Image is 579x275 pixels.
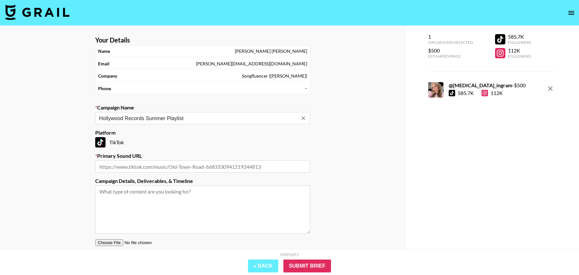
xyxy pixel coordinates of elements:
div: [PERSON_NAME] [PERSON_NAME] [235,48,307,54]
div: 1 [428,33,473,40]
div: Followers [508,40,531,45]
img: Grail Talent [5,5,69,20]
div: 585.7K [458,90,474,96]
label: Primary Sound URL [95,153,310,159]
input: Submit Brief [283,260,331,272]
div: – [305,86,307,91]
div: 585.7K [508,33,531,40]
button: « Back [248,260,278,272]
div: 112K [482,90,503,96]
div: 112K [508,47,531,54]
strong: Your Details [95,36,130,44]
strong: Name [98,48,110,54]
div: Estimated Price [428,54,473,59]
input: Old Town Road - Lil Nas X + Billy Ray Cyrus [99,115,298,122]
div: Songfluencer ([PERSON_NAME]) [242,73,307,79]
strong: Email [98,61,109,67]
input: https://www.tiktok.com/music/Old-Town-Road-6683330941219244813 [95,160,310,173]
label: Campaign Name [95,104,310,111]
strong: Company [98,73,117,79]
div: TikTok [95,137,310,147]
label: Platform [95,129,310,136]
button: Clear [299,114,308,123]
div: Influencers Selected [428,40,473,45]
strong: Phone [98,86,111,91]
img: TikTok [95,137,106,147]
button: remove [544,82,557,95]
div: Step 2 of 2 [280,252,299,257]
div: - $ 500 [449,82,526,89]
div: Followers [508,54,531,59]
strong: @ [MEDICAL_DATA]_ingram [449,82,512,88]
label: Campaign Details, Deliverables, & Timeline [95,178,310,184]
div: $500 [428,47,473,54]
div: [PERSON_NAME][EMAIL_ADDRESS][DOMAIN_NAME] [196,61,307,67]
button: open drawer [565,6,578,19]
